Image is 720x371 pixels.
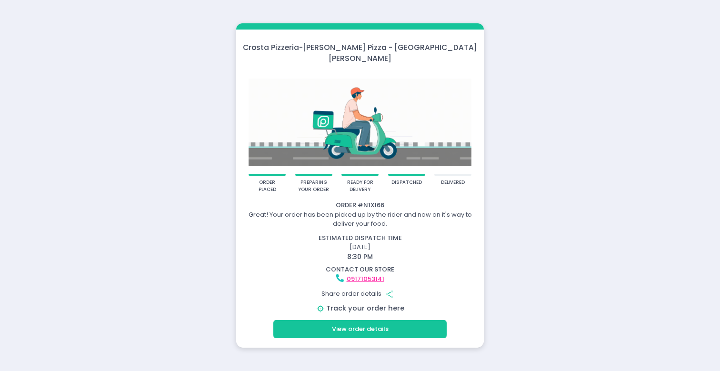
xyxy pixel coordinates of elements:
div: estimated dispatch time [238,233,482,243]
a: Track your order here [326,303,404,313]
img: talkie [249,70,471,174]
div: Share order details [238,285,482,303]
div: Order # N1XI66 [238,201,482,210]
div: order placed [252,179,283,193]
span: 8:30 PM [347,252,373,261]
div: ready for delivery [345,179,376,193]
div: preparing your order [298,179,329,193]
div: contact our store [238,265,482,274]
button: View order details [273,320,447,338]
div: Crosta Pizzeria - [PERSON_NAME] Pizza - [GEOGRAPHIC_DATA][PERSON_NAME] [236,42,484,64]
div: Great! Your order has been picked up by the rider and now on it's way to deliver your food. [238,210,482,229]
div: dispatched [391,179,422,186]
div: [DATE] [232,233,489,262]
div: delivered [441,179,465,186]
a: 09171053141 [347,274,384,283]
